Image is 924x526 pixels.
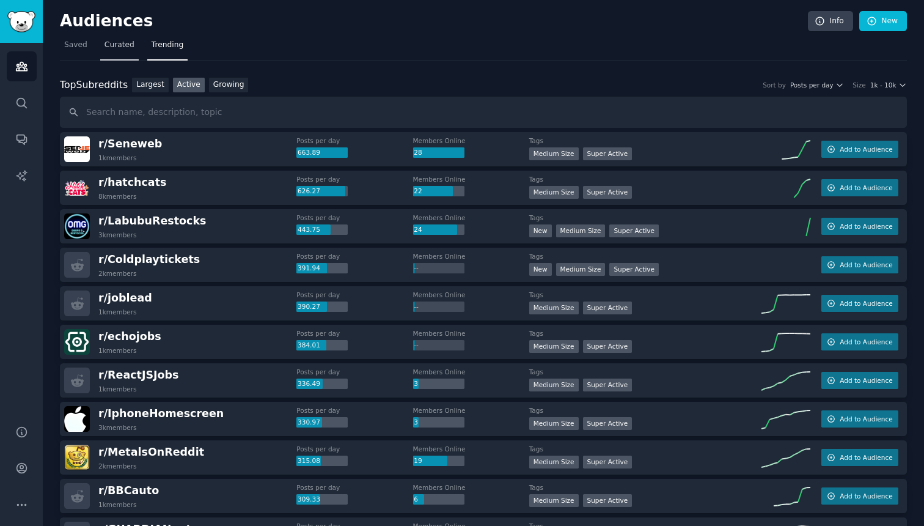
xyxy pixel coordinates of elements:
[64,175,90,201] img: hatchcats
[98,484,159,497] span: r/ BBCauto
[529,291,761,299] dt: Tags
[296,406,413,415] dt: Posts per day
[296,175,413,183] dt: Posts per day
[529,456,579,469] div: Medium Size
[98,176,166,188] span: r/ hatchcats
[7,11,35,32] img: GummySearch logo
[609,263,659,276] div: Super Active
[60,97,907,128] input: Search name, description, topic
[529,175,761,183] dt: Tags
[840,222,892,231] span: Add to Audience
[98,231,137,239] div: 3k members
[413,494,464,505] div: 6
[556,263,606,276] div: Medium Size
[529,302,579,314] div: Medium Size
[529,186,579,199] div: Medium Size
[296,445,413,453] dt: Posts per day
[840,145,892,154] span: Add to Audience
[98,407,224,420] span: r/ IphoneHomescreen
[583,340,632,353] div: Super Active
[821,256,898,273] button: Add to Audience
[100,35,139,61] a: Curated
[98,269,137,278] div: 2k members
[583,186,632,199] div: Super Active
[296,224,348,235] div: 443.75
[296,340,348,351] div: 384.01
[583,494,632,507] div: Super Active
[64,136,90,162] img: Seneweb
[98,138,162,150] span: r/ Seneweb
[840,299,892,308] span: Add to Audience
[413,291,529,299] dt: Members Online
[529,417,579,430] div: Medium Size
[840,415,892,423] span: Add to Audience
[853,81,866,89] div: Size
[821,372,898,389] button: Add to Audience
[840,183,892,192] span: Add to Audience
[609,224,659,237] div: Super Active
[583,456,632,469] div: Super Active
[296,456,348,467] div: 315.08
[98,346,137,355] div: 1k members
[529,213,761,222] dt: Tags
[60,12,808,31] h2: Audiences
[296,302,348,313] div: 390.27
[529,340,579,353] div: Medium Size
[98,369,179,381] span: r/ ReactJSJobs
[821,141,898,158] button: Add to Audience
[413,136,529,145] dt: Members Online
[132,78,169,93] a: Largest
[529,136,761,145] dt: Tags
[529,147,579,160] div: Medium Size
[173,78,205,93] a: Active
[98,308,137,316] div: 1k members
[64,329,90,355] img: echojobs
[556,224,606,237] div: Medium Size
[296,263,348,274] div: 391.94
[296,213,413,222] dt: Posts per day
[808,11,853,32] a: Info
[840,453,892,462] span: Add to Audience
[413,147,464,158] div: 28
[413,368,529,376] dt: Members Online
[529,379,579,391] div: Medium Size
[583,147,632,160] div: Super Active
[413,417,464,428] div: 3
[529,483,761,492] dt: Tags
[870,81,907,89] button: 1k - 10k
[529,368,761,376] dt: Tags
[152,40,183,51] span: Trending
[98,423,137,432] div: 3k members
[529,224,552,237] div: New
[105,40,134,51] span: Curated
[529,263,552,276] div: New
[98,500,137,509] div: 1k members
[413,252,529,261] dt: Members Online
[60,78,128,93] div: Top Subreddits
[840,261,892,269] span: Add to Audience
[98,385,137,393] div: 1k members
[529,445,761,453] dt: Tags
[821,333,898,350] button: Add to Audience
[64,40,87,51] span: Saved
[64,445,90,470] img: MetalsOnReddit
[98,192,137,201] div: 8k members
[413,175,529,183] dt: Members Online
[529,329,761,338] dt: Tags
[98,215,207,227] span: r/ LabubuRestocks
[413,445,529,453] dt: Members Online
[296,136,413,145] dt: Posts per day
[296,417,348,428] div: 330.97
[98,330,161,343] span: r/ echojobs
[64,213,90,239] img: LabubuRestocks
[413,456,464,467] div: 19
[98,446,204,458] span: r/ MetalsOnReddit
[98,253,200,265] span: r/ Coldplaytickets
[840,338,892,346] span: Add to Audience
[763,81,786,89] div: Sort by
[529,252,761,261] dt: Tags
[840,376,892,385] span: Add to Audience
[583,302,632,314] div: Super Active
[296,186,348,197] div: 626.27
[296,379,348,390] div: 336.49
